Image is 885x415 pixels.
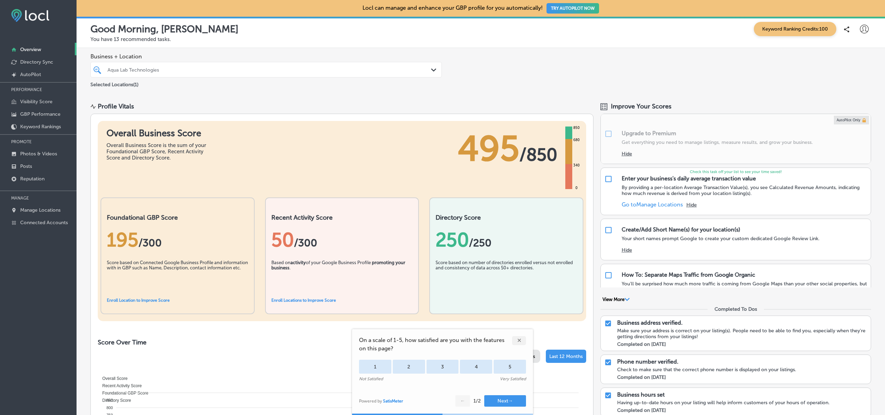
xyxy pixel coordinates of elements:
button: Hide [686,202,697,208]
div: 340 [572,163,581,168]
div: 250 [436,228,577,251]
p: Your short names prompt Google to create your custom dedicated Google Review Link. [622,236,820,242]
span: Foundational GBP Score [97,391,149,396]
button: Hide [622,151,632,157]
p: Overview [20,47,41,52]
button: Hide [622,247,632,253]
span: /300 [294,237,317,249]
div: 5 [494,360,526,374]
div: Aqua Lab Technologies [107,67,432,73]
a: Enroll Locations to Improve Score [271,298,336,303]
div: Check to make sure that the correct phone number is displayed on your listings. [617,367,867,373]
img: fda3e92497d09a02dc62c9cd864e3231.png [11,9,49,22]
div: 2 [393,360,425,374]
div: 3 [426,360,459,374]
div: 195 [107,228,248,251]
label: Completed on [DATE] [617,341,666,347]
p: By providing a per-location Average Transaction Value(s), you see Calculated Revenue Amounts, ind... [622,185,867,196]
p: Business hours set [617,391,665,398]
span: 495 [458,128,519,170]
div: ✕ [512,336,526,345]
b: activity [290,260,306,265]
button: Next→ [484,395,526,407]
span: Last 12 Months [549,353,583,359]
div: How To: Separate Maps Traffic from Google Organic [622,271,755,278]
div: Score based on Connected Google Business Profile and information with in GBP such as Name, Descri... [107,260,248,295]
div: Completed To Dos [715,306,757,312]
div: Very Satisfied [500,376,526,381]
button: ← [455,395,470,407]
div: Overall Business Score is the sum of your Foundational GBP Score, Recent Activity Score and Direc... [106,142,211,161]
p: Keyword Rankings [20,124,61,130]
div: 0 [574,185,579,191]
div: Create/Add Short Name(s) for your location(s) [622,226,740,233]
p: Manage Locations [20,207,61,213]
h2: Score Over Time [98,339,586,346]
label: Completed on [DATE] [617,407,666,413]
div: Score based on number of directories enrolled versus not enrolled and consistency of data across ... [436,260,577,295]
p: Visibility Score [20,99,53,105]
span: / 850 [519,144,557,165]
div: Profile Vitals [98,103,134,110]
div: 4 [460,360,492,374]
span: Overall Score [97,376,128,381]
p: Photos & Videos [20,151,57,157]
div: Based on of your Google Business Profile . [271,260,413,295]
p: Phone number verified. [617,358,678,365]
div: Not Satisfied [359,376,383,381]
div: 1 [359,360,391,374]
span: Keyword Ranking Credits: 100 [754,22,836,36]
h1: Overall Business Score [106,128,211,139]
h2: Recent Activity Score [271,214,413,221]
span: Business + Location [90,53,442,60]
b: promoting your business [271,260,405,270]
tspan: 850 [106,398,113,402]
div: Powered by [359,399,403,404]
div: 850 [572,125,581,131]
p: AutoPilot [20,72,41,78]
div: Make sure your address is correct on your listing(s). People need to be able to find you, especia... [617,328,867,340]
button: View More [600,296,632,303]
p: Directory Sync [20,59,53,65]
span: /250 [469,237,492,249]
p: You have 13 recommended tasks. [90,36,871,42]
p: Business address verified. [617,319,683,326]
p: Posts [20,163,32,169]
p: Good Morning, [PERSON_NAME] [90,23,238,35]
span: Recent Activity Score [97,383,142,388]
div: Enter your business's daily average transaction value [622,175,756,182]
h2: Directory Score [436,214,577,221]
span: Directory Score [97,398,131,403]
label: Completed on [DATE] [617,374,666,380]
span: / 300 [138,237,162,249]
p: Check this task off your list to see your time saved! [601,170,871,174]
a: SatisMeter [383,399,403,404]
button: TRY AUTOPILOT NOW [547,3,599,14]
a: Go toManage Locations [622,201,683,208]
div: Having up-to-date hours on your listing will help inform customers of your hours of operation. [617,400,867,406]
tspan: 800 [106,406,113,410]
span: Improve Your Scores [611,103,671,110]
div: 50 [271,228,413,251]
p: Reputation [20,176,45,182]
a: Enroll Location to Improve Score [107,298,170,303]
h2: Foundational GBP Score [107,214,248,221]
p: Connected Accounts [20,220,68,226]
p: Selected Locations ( 1 ) [90,79,138,88]
div: 680 [572,137,581,143]
span: On a scale of 1-5, how satisfied are you with the features on this page? [359,336,512,353]
div: 1 / 2 [473,398,481,404]
p: You'll be surprised how much more traffic is coming from Google Maps than your other social prope... [622,281,867,293]
p: GBP Performance [20,111,61,117]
